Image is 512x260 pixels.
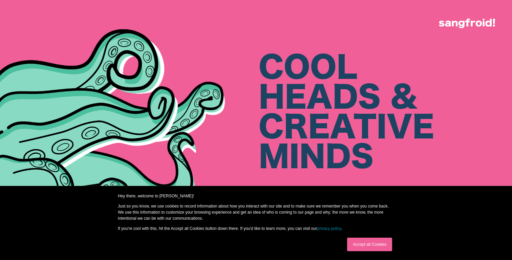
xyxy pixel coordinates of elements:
[118,193,394,199] p: Hey there, welcome to [PERSON_NAME]!
[317,226,341,231] a: privacy policy
[259,54,512,173] div: COOL HEADS & CREATIVE MINDS
[439,19,495,28] img: logo
[118,225,394,232] p: If you're cool with this, hit the Accept all Cookies button down there. If you'd like to learn mo...
[118,203,394,221] p: Just so you know, we use cookies to record information about how you interact with our site and t...
[347,238,392,251] a: Accept all Cookies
